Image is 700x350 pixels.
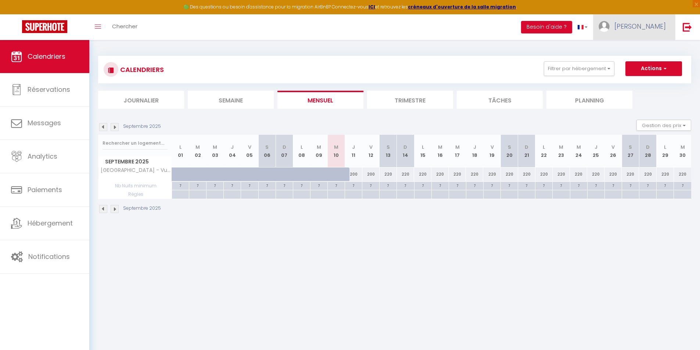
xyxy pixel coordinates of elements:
[546,91,632,109] li: Planning
[258,135,276,167] th: 06
[501,135,518,167] th: 20
[369,4,375,10] strong: ICI
[179,144,182,151] abbr: L
[188,91,274,109] li: Semaine
[248,144,251,151] abbr: V
[310,182,327,189] div: 7
[397,167,414,181] div: 220
[224,182,241,189] div: 7
[103,137,168,150] input: Rechercher un logement...
[367,91,453,109] li: Trimestre
[189,182,206,189] div: 7
[98,182,172,190] span: Nb Nuits minimum
[639,167,656,181] div: 220
[588,182,604,189] div: 7
[380,182,396,189] div: 7
[681,144,685,151] abbr: M
[118,61,164,78] h3: CALENDRIERS
[28,252,70,261] span: Notifications
[455,144,460,151] abbr: M
[265,144,269,151] abbr: S
[301,144,303,151] abbr: L
[397,182,414,189] div: 7
[414,135,431,167] th: 15
[639,135,656,167] th: 28
[449,167,466,181] div: 220
[483,135,500,167] th: 19
[559,144,563,151] abbr: M
[491,144,494,151] abbr: V
[518,167,535,181] div: 220
[231,144,234,151] abbr: J
[107,14,143,40] a: Chercher
[327,135,345,167] th: 10
[543,144,545,151] abbr: L
[213,144,217,151] abbr: M
[501,167,518,181] div: 220
[293,182,310,189] div: 7
[518,182,535,189] div: 7
[380,135,397,167] th: 13
[501,182,518,189] div: 7
[6,3,28,25] button: Ouvrir le widget de chat LiveChat
[438,144,442,151] abbr: M
[28,185,62,194] span: Paiements
[595,144,597,151] abbr: J
[570,135,587,167] th: 24
[553,182,570,189] div: 7
[593,14,675,40] a: ... [PERSON_NAME]
[123,123,161,130] p: Septembre 2025
[403,144,407,151] abbr: D
[535,182,552,189] div: 7
[622,182,639,189] div: 7
[28,52,65,61] span: Calendriers
[259,182,276,189] div: 7
[283,144,286,151] abbr: D
[466,182,483,189] div: 7
[431,135,449,167] th: 16
[345,167,362,181] div: 200
[172,182,189,189] div: 7
[622,135,639,167] th: 27
[674,182,691,189] div: 7
[28,219,73,228] span: Hébergement
[123,205,161,212] p: Septembre 2025
[544,61,614,76] button: Filtrer par hébergement
[414,167,431,181] div: 220
[674,135,691,167] th: 30
[587,135,604,167] th: 25
[112,22,137,30] span: Chercher
[484,182,500,189] div: 7
[508,144,511,151] abbr: S
[380,167,397,181] div: 220
[408,4,516,10] a: créneaux d'ouverture de la salle migration
[646,144,650,151] abbr: D
[466,135,483,167] th: 18
[207,182,223,189] div: 7
[387,144,390,151] abbr: S
[28,152,57,161] span: Analytics
[276,182,293,189] div: 7
[172,135,189,167] th: 01
[28,118,61,127] span: Messages
[431,167,449,181] div: 220
[605,182,622,189] div: 7
[614,22,666,31] span: [PERSON_NAME]
[98,190,172,198] span: Règles
[98,91,184,109] li: Journalier
[362,182,379,189] div: 7
[611,144,615,151] abbr: V
[664,144,666,151] abbr: L
[422,144,424,151] abbr: L
[293,135,310,167] th: 08
[334,144,338,151] abbr: M
[636,120,691,131] button: Gestion des prix
[98,156,172,167] span: Septembre 2025
[674,167,691,181] div: 220
[317,144,321,151] abbr: M
[362,167,380,181] div: 200
[414,182,431,189] div: 7
[535,167,553,181] div: 220
[345,135,362,167] th: 11
[553,135,570,167] th: 23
